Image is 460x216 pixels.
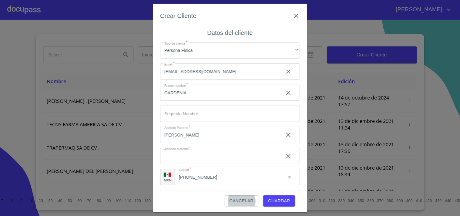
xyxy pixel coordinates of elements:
button: clear input [281,128,296,142]
h6: Crear Cliente [160,11,196,21]
div: Persona Física [160,42,300,59]
h6: Datos del cliente [207,28,253,38]
button: clear input [281,86,296,100]
button: Guardar [263,195,295,207]
button: Cancelar [225,195,258,207]
span: Cancelar [230,197,254,205]
button: clear input [284,171,296,183]
img: R93DlvwvvjP9fbrDwZeCRYBHk45OWMq+AAOlFVsxT89f82nwPLnD58IP7+ANJEaWYhP0Tx8kkA0WlQMPQsAAgwAOmBj20AXj6... [164,173,171,177]
p: MXN [164,178,172,182]
button: clear input [281,64,296,79]
button: clear input [281,149,296,164]
span: Guardar [268,197,290,205]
